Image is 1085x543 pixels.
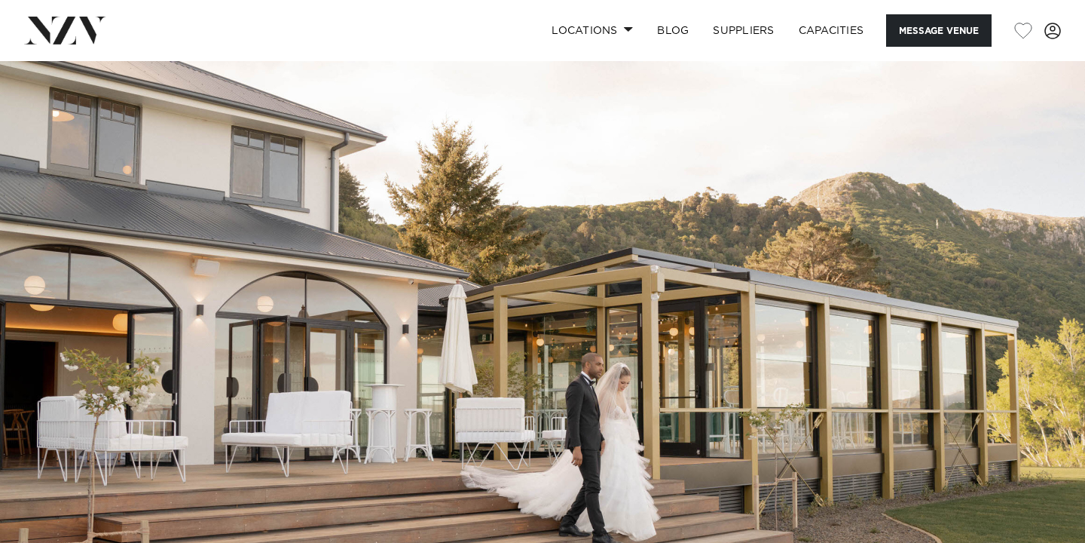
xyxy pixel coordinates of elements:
[886,14,992,47] button: Message Venue
[539,14,645,47] a: Locations
[24,17,106,44] img: nzv-logo.png
[787,14,876,47] a: Capacities
[701,14,786,47] a: SUPPLIERS
[645,14,701,47] a: BLOG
